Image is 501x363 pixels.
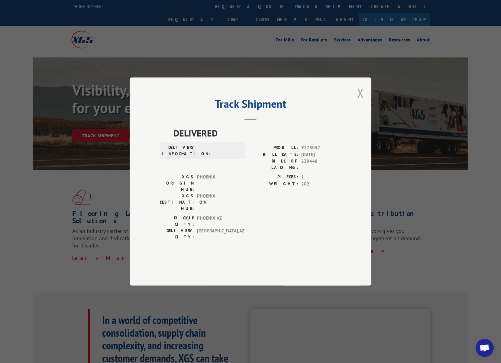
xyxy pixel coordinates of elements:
span: DELIVERED [173,126,341,140]
span: PHOENIX [197,174,238,193]
label: DELIVERY CITY: [160,227,194,240]
label: BILL DATE: [250,151,298,158]
label: DELIVERY INFORMATION: [162,144,196,157]
button: Close modal [357,85,364,101]
span: [DATE] [301,151,341,158]
label: PICKUP CITY: [160,215,194,227]
div: Open chat [476,339,494,357]
span: PHOENIX , AZ [197,215,238,227]
label: PIECES: [250,174,298,181]
label: BILL OF LADING: [250,158,298,171]
label: PROBILL: [250,144,298,151]
span: 1 [301,174,341,181]
span: [GEOGRAPHIC_DATA] , AZ [197,227,238,240]
label: XGS DESTINATION HUB: [160,193,194,212]
label: XGS ORIGIN HUB: [160,174,194,193]
label: WEIGHT: [250,181,298,188]
span: 9278047 [301,144,341,151]
span: PHOENIX [197,193,238,212]
span: 239448 [301,158,341,171]
h2: Track Shipment [160,100,341,111]
span: 202 [301,181,341,188]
